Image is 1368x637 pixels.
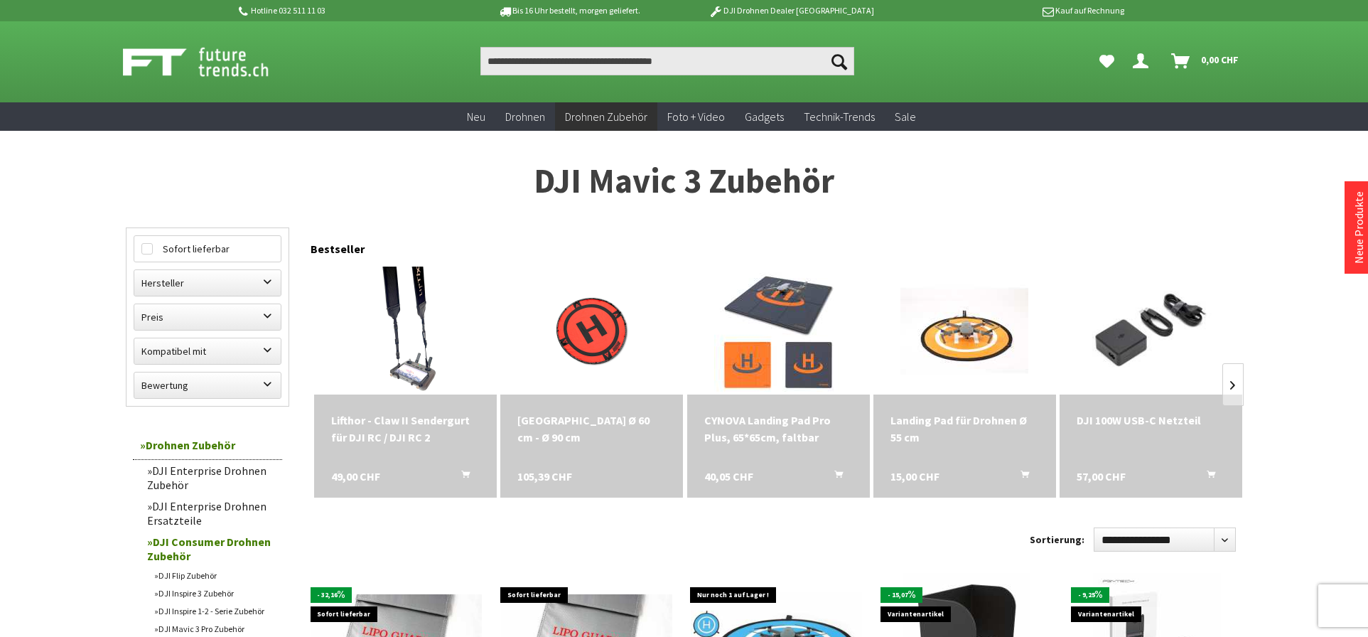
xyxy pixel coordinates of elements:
[1127,47,1160,75] a: Dein Konto
[331,412,480,446] div: Lifthor - Claw II Sendergurt für DJI RC / DJI RC 2
[1352,191,1366,264] a: Neue Produkte
[147,602,282,620] a: DJI Inspire 1-2 - Serie Zubehör
[358,267,452,395] img: Lifthor - Claw II Sendergurt für DJI RC / DJI RC 2
[458,2,680,19] p: Bis 16 Uhr bestellt, morgen geliefert.
[903,2,1124,19] p: Kauf auf Rechnung
[667,109,725,124] span: Foto + Video
[1030,528,1084,551] label: Sortierung:
[1060,269,1242,391] img: DJI 100W USB-C Netzteil
[480,47,854,75] input: Produkt, Marke, Kategorie, EAN, Artikelnummer…
[444,468,478,486] button: In den Warenkorb
[134,304,281,330] label: Preis
[704,412,853,446] a: CYNOVA Landing Pad Pro Plus, 65*65cm, faltbar 40,05 CHF In den Warenkorb
[505,109,545,124] span: Drohnen
[1077,468,1126,485] span: 57,00 CHF
[817,468,851,486] button: In den Warenkorb
[134,236,281,262] label: Sofort lieferbar
[123,44,300,80] img: Shop Futuretrends - zur Startseite wechseln
[890,412,1039,446] a: Landing Pad für Drohnen Ø 55 cm 15,00 CHF In den Warenkorb
[555,102,657,132] a: Drohnen Zubehör
[134,270,281,296] label: Hersteller
[657,102,735,132] a: Foto + Video
[140,531,282,567] a: DJI Consumer Drohnen Zubehör
[895,109,916,124] span: Sale
[1165,47,1246,75] a: Warenkorb
[735,102,794,132] a: Gadgets
[704,412,853,446] div: CYNOVA Landing Pad Pro Plus, 65*65cm, faltbar
[885,102,926,132] a: Sale
[237,2,458,19] p: Hotline 032 511 11 03
[794,102,885,132] a: Technik-Trends
[704,468,753,485] span: 40,05 CHF
[890,468,939,485] span: 15,00 CHF
[495,102,555,132] a: Drohnen
[1092,47,1121,75] a: Meine Favoriten
[467,109,485,124] span: Neu
[745,109,784,124] span: Gadgets
[140,460,282,496] a: DJI Enterprise Drohnen Zubehör
[900,267,1028,395] img: Landing Pad für Drohnen Ø 55 cm
[890,412,1039,446] div: Landing Pad für Drohnen Ø 55 cm
[126,164,1243,199] h1: DJI Mavic 3 Zubehör
[134,338,281,364] label: Kompatibel mit
[517,412,666,446] a: [GEOGRAPHIC_DATA] Ø 60 cm - Ø 90 cm 105,39 CHF
[517,468,572,485] span: 105,39 CHF
[140,496,282,531] a: DJI Enterprise Drohnen Ersatzteile
[147,584,282,602] a: DJI Inspire 3 Zubehör
[528,267,656,395] img: Hoodman Landeplatz Ø 60 cm - Ø 90 cm
[1201,48,1239,71] span: 0,00 CHF
[1003,468,1038,486] button: In den Warenkorb
[331,468,380,485] span: 49,00 CHF
[311,227,1243,263] div: Bestseller
[517,412,666,446] div: [GEOGRAPHIC_DATA] Ø 60 cm - Ø 90 cm
[804,109,875,124] span: Technik-Trends
[147,567,282,584] a: DJI Flip Zubehör
[134,373,281,398] label: Bewertung
[133,431,282,460] a: Drohnen Zubehör
[457,102,495,132] a: Neu
[565,109,647,124] span: Drohnen Zubehör
[680,2,902,19] p: DJI Drohnen Dealer [GEOGRAPHIC_DATA]
[824,47,854,75] button: Suchen
[331,412,480,446] a: Lifthor - Claw II Sendergurt für DJI RC / DJI RC 2 49,00 CHF In den Warenkorb
[1077,412,1225,429] a: DJI 100W USB-C Netzteil 57,00 CHF In den Warenkorb
[1190,468,1224,486] button: In den Warenkorb
[714,267,842,395] img: CYNOVA Landing Pad Pro Plus, 65*65cm, faltbar
[1077,412,1225,429] div: DJI 100W USB-C Netzteil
